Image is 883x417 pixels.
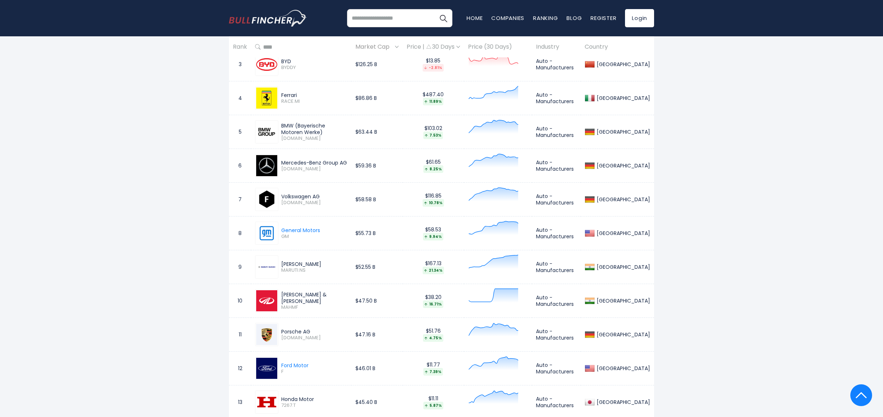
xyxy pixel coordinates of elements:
div: -2.81% [423,64,444,72]
td: $47.16 B [351,318,403,352]
td: 9 [229,250,251,284]
td: $59.36 B [351,149,403,183]
th: Industry [532,36,581,58]
a: Home [467,14,483,22]
th: Country [581,36,654,58]
div: [GEOGRAPHIC_DATA] [595,196,650,203]
td: $58.58 B [351,183,403,216]
div: 8.25% [423,165,443,173]
div: 7.53% [423,131,443,139]
div: Mercedes-Benz Group AG [281,159,347,166]
td: Auto - Manufacturers [532,81,581,115]
div: $61.65 [407,159,460,173]
a: Register [590,14,616,22]
td: $55.73 B [351,216,403,250]
div: General Motors [281,227,320,234]
div: [GEOGRAPHIC_DATA] [595,264,650,270]
span: [DOMAIN_NAME] [281,166,347,172]
th: Price (30 Days) [464,36,532,58]
span: [DOMAIN_NAME] [281,200,347,206]
td: Auto - Manufacturers [532,48,581,81]
a: Ranking [533,14,558,22]
div: [GEOGRAPHIC_DATA] [595,95,650,101]
span: MAHMF [281,304,347,311]
div: Ferrari [281,92,347,98]
td: Auto - Manufacturers [532,115,581,149]
td: Auto - Manufacturers [532,216,581,250]
a: Ford Motor F [255,357,309,380]
td: 12 [229,352,251,385]
div: BYD [281,58,347,65]
div: Honda Motor [281,396,347,402]
img: F.png [256,358,277,379]
div: $487.40 [407,91,460,105]
td: 8 [229,216,251,250]
img: VOW.DE.png [256,189,277,210]
div: [PERSON_NAME] & [PERSON_NAME] [281,291,347,304]
div: 9.94% [423,233,443,240]
button: Search [434,9,452,27]
td: $126.25 B [351,48,403,81]
span: [DOMAIN_NAME] [281,335,347,341]
span: RACE.MI [281,98,347,105]
th: Rank [229,36,251,58]
a: Blog [567,14,582,22]
div: [PERSON_NAME] [281,261,347,267]
td: 4 [229,81,251,115]
div: 21.34% [423,267,444,274]
td: 6 [229,149,251,183]
span: BYDDY [281,65,347,71]
div: Ford Motor [281,362,309,369]
div: BMW (Bayerische Motoren Werke) [281,122,347,135]
td: Auto - Manufacturers [532,284,581,318]
div: $11.11 [407,395,460,409]
div: 5.87% [423,402,443,409]
td: 11 [229,318,251,352]
div: $38.20 [407,294,460,308]
div: [GEOGRAPHIC_DATA] [595,399,650,405]
div: 16.71% [423,300,443,308]
a: Go to homepage [229,10,307,27]
span: MARUTI.NS [281,267,347,274]
td: $63.44 B [351,115,403,149]
div: Porsche AG [281,328,347,335]
td: Auto - Manufacturers [532,250,581,284]
img: RACE.MI.png [256,88,277,109]
td: $47.50 B [351,284,403,318]
span: 7267.T [281,402,347,409]
div: [GEOGRAPHIC_DATA] [595,331,650,338]
div: $58.53 [407,226,460,240]
div: $116.85 [407,193,460,207]
img: BYDDY.png [256,58,277,71]
td: Auto - Manufacturers [532,352,581,385]
div: 10.78% [423,199,444,207]
td: 7 [229,183,251,216]
div: [GEOGRAPHIC_DATA] [595,230,650,236]
span: F [281,369,309,375]
a: General Motors GM [255,222,320,245]
div: $13.85 [407,57,460,72]
div: Volkswagen AG [281,193,347,200]
td: 10 [229,284,251,318]
td: Auto - Manufacturers [532,149,581,183]
div: 11.89% [423,98,443,105]
div: $11.77 [407,361,460,376]
div: 4.75% [423,334,443,342]
span: Market Cap [355,41,393,53]
td: $52.55 B [351,250,403,284]
span: [DOMAIN_NAME] [281,135,347,142]
div: $103.02 [407,125,460,139]
td: 3 [229,48,251,81]
td: $86.86 B [351,81,403,115]
td: Auto - Manufacturers [532,183,581,216]
div: [GEOGRAPHIC_DATA] [595,162,650,169]
div: [GEOGRAPHIC_DATA] [595,129,650,135]
span: GM [281,234,320,240]
div: [GEOGRAPHIC_DATA] [595,297,650,304]
div: 7.39% [423,368,443,376]
a: Login [625,9,654,27]
img: BMW.DE.png [256,121,277,142]
img: 7267.T.png [256,392,277,413]
img: GM.png [256,223,277,244]
div: $51.76 [407,328,460,342]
